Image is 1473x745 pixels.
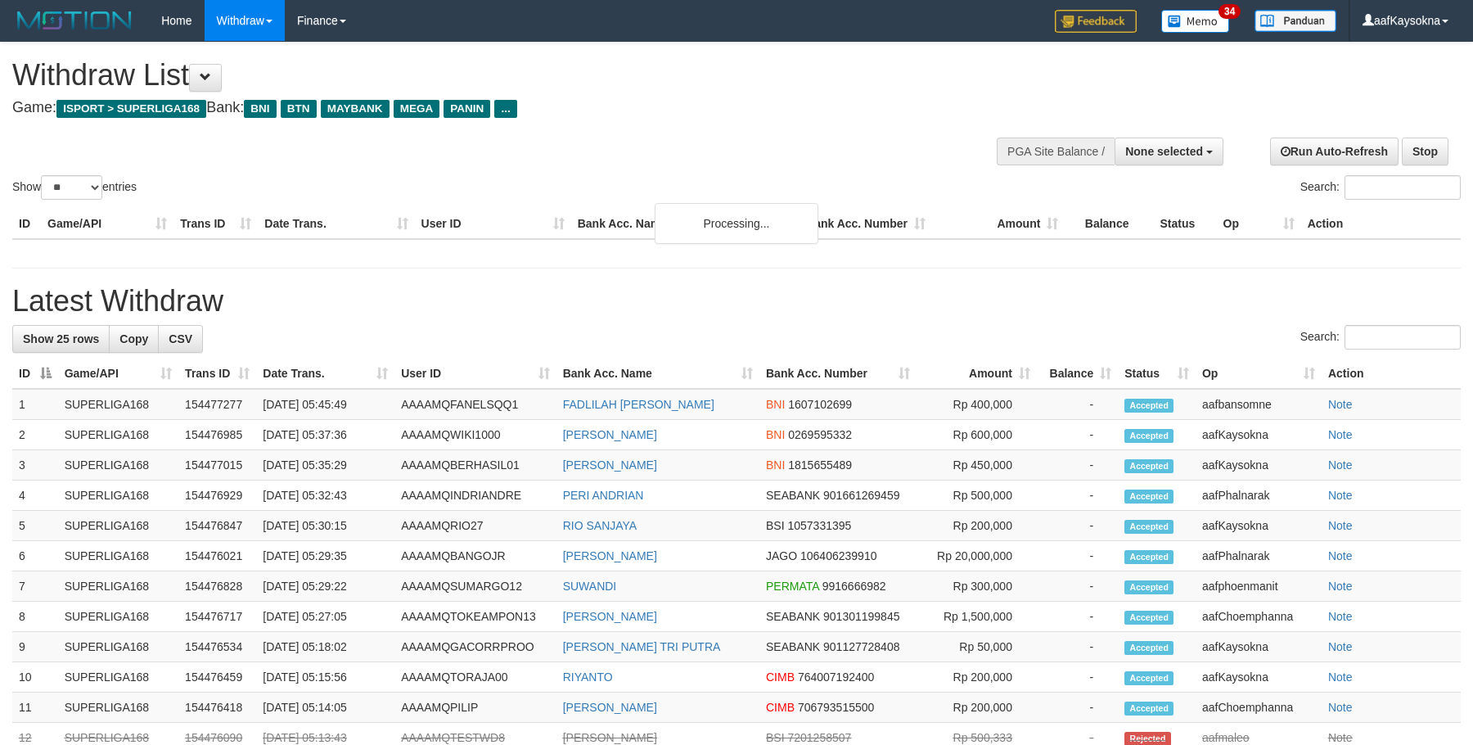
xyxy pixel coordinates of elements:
td: 3 [12,450,58,481]
span: PANIN [444,100,490,118]
td: Rp 450,000 [917,450,1037,481]
td: 154476534 [178,632,256,662]
td: Rp 50,000 [917,632,1037,662]
a: Note [1328,489,1353,502]
a: Note [1328,458,1353,472]
a: [PERSON_NAME] [563,549,657,562]
td: - [1037,420,1118,450]
span: SEABANK [766,610,820,623]
td: AAAAMQFANELSQQ1 [394,389,556,420]
td: aafKaysokna [1196,662,1322,693]
td: aafKaysokna [1196,450,1322,481]
td: 4 [12,481,58,511]
span: None selected [1125,145,1203,158]
div: Processing... [655,203,818,244]
label: Search: [1300,325,1461,350]
td: SUPERLIGA168 [58,662,178,693]
th: ID [12,209,41,239]
span: Accepted [1124,702,1173,716]
td: 154476929 [178,481,256,511]
span: BSI [766,519,785,532]
th: User ID: activate to sort column ascending [394,359,556,389]
td: aafKaysokna [1196,511,1322,541]
th: Trans ID [173,209,258,239]
td: 8 [12,602,58,632]
span: Copy 901127728408 to clipboard [823,640,899,653]
td: SUPERLIGA168 [58,450,178,481]
span: Copy 901301199845 to clipboard [823,610,899,623]
a: PERI ANDRIAN [563,489,644,502]
span: Accepted [1124,490,1173,503]
td: - [1037,632,1118,662]
td: 9 [12,632,58,662]
a: Note [1328,701,1353,714]
td: [DATE] 05:14:05 [256,693,394,723]
th: Action [1322,359,1461,389]
span: Copy 1057331395 to clipboard [787,519,851,532]
span: BNI [766,428,785,441]
td: - [1037,693,1118,723]
span: PERMATA [766,580,819,593]
span: Copy 706793515500 to clipboard [798,701,874,714]
span: SEABANK [766,489,820,502]
td: 154476717 [178,602,256,632]
a: [PERSON_NAME] [563,610,657,623]
img: Button%20Memo.svg [1161,10,1230,33]
span: Copy 764007192400 to clipboard [798,670,874,684]
a: Note [1328,610,1353,623]
a: Note [1328,580,1353,593]
span: ISPORT > SUPERLIGA168 [56,100,206,118]
td: AAAAMQTORAJA00 [394,662,556,693]
span: MEGA [394,100,440,118]
label: Show entries [12,175,137,200]
span: ... [494,100,516,118]
td: - [1037,602,1118,632]
td: 154476459 [178,662,256,693]
td: aafPhalnarak [1196,541,1322,571]
td: 154476847 [178,511,256,541]
td: - [1037,511,1118,541]
td: [DATE] 05:30:15 [256,511,394,541]
span: CSV [169,332,192,345]
td: AAAAMQGACORRPROO [394,632,556,662]
th: Game/API: activate to sort column ascending [58,359,178,389]
td: AAAAMQWIKI1000 [394,420,556,450]
th: Status [1153,209,1216,239]
td: aafChoemphanna [1196,602,1322,632]
img: Feedback.jpg [1055,10,1137,33]
a: RIO SANJAYA [563,519,637,532]
td: [DATE] 05:29:35 [256,541,394,571]
h4: Game: Bank: [12,100,966,116]
th: Op [1217,209,1301,239]
span: Show 25 rows [23,332,99,345]
td: aafKaysokna [1196,420,1322,450]
td: 5 [12,511,58,541]
td: 6 [12,541,58,571]
span: JAGO [766,549,797,562]
td: SUPERLIGA168 [58,420,178,450]
a: RIYANTO [563,670,613,684]
span: Copy 0269595332 to clipboard [788,428,852,441]
td: 154477015 [178,450,256,481]
th: Trans ID: activate to sort column ascending [178,359,256,389]
a: [PERSON_NAME] TRI PUTRA [563,640,721,653]
span: Accepted [1124,429,1173,443]
span: Accepted [1124,671,1173,685]
td: 154476021 [178,541,256,571]
div: PGA Site Balance / [997,138,1115,165]
th: Date Trans. [258,209,414,239]
td: Rp 200,000 [917,511,1037,541]
td: Rp 1,500,000 [917,602,1037,632]
td: [DATE] 05:35:29 [256,450,394,481]
input: Search: [1345,175,1461,200]
th: Action [1301,209,1461,239]
span: Copy 901661269459 to clipboard [823,489,899,502]
th: Bank Acc. Number [800,209,932,239]
span: CIMB [766,701,795,714]
td: AAAAMQTOKEAMPON13 [394,602,556,632]
span: BNI [766,398,785,411]
td: AAAAMQBANGOJR [394,541,556,571]
img: panduan.png [1255,10,1336,32]
td: aafChoemphanna [1196,693,1322,723]
td: SUPERLIGA168 [58,481,178,511]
